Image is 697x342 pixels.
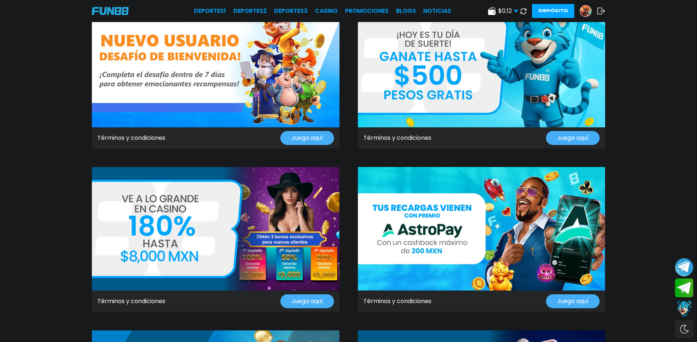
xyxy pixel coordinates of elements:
[92,4,339,127] img: Promo Banner
[675,299,693,318] button: Contact customer service
[274,7,308,15] a: Deportes3
[358,4,606,127] img: Promo Banner
[233,7,267,15] a: Deportes2
[423,7,451,15] a: NOTICIAS
[396,7,416,15] a: BLOGS
[675,258,693,277] button: Join telegram channel
[363,134,431,142] a: Términos y condiciones
[532,4,574,18] button: Depósito
[546,294,600,308] button: Juega aquí
[358,167,606,291] img: Promo Banner
[315,7,338,15] a: CASINO
[97,134,165,142] a: Términos y condiciones
[580,5,597,17] a: Avatar
[92,7,129,15] img: Company Logo
[580,6,591,17] img: Avatar
[345,7,389,15] a: Promociones
[675,279,693,298] button: Join telegram
[280,294,334,308] button: Juega aquí
[546,131,600,145] button: Juega aquí
[194,7,226,15] a: Deportes1
[97,297,165,306] a: Términos y condiciones
[280,131,334,145] button: Juega aquí
[498,7,518,15] span: $ 0.12
[363,297,431,306] a: Términos y condiciones
[675,320,693,338] div: Switch theme
[92,167,339,291] img: Promo Banner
